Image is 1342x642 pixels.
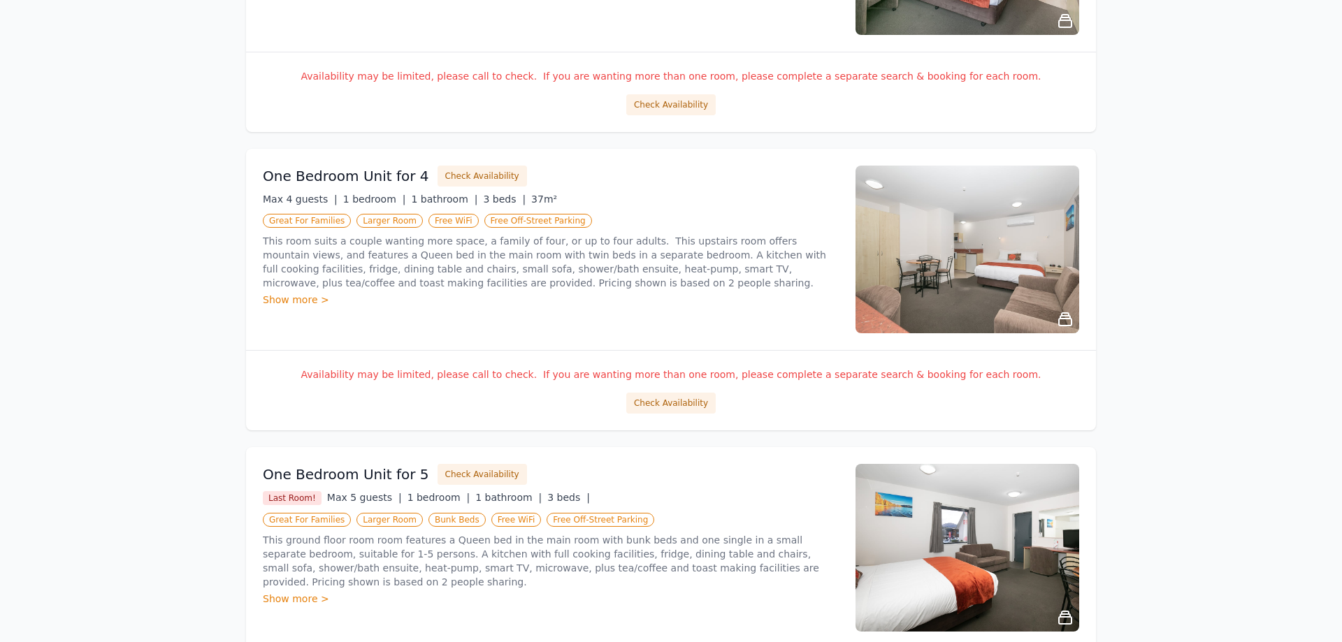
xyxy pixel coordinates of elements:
span: Free WiFi [491,513,542,527]
span: Free WiFi [428,214,479,228]
span: 1 bathroom | [411,194,477,205]
span: Free Off-Street Parking [484,214,592,228]
h3: One Bedroom Unit for 5 [263,465,429,484]
span: 3 beds | [483,194,526,205]
span: Max 4 guests | [263,194,338,205]
span: Larger Room [356,214,423,228]
span: Great For Families [263,214,351,228]
p: This room suits a couple wanting more space, a family of four, or up to four adults. This upstair... [263,234,839,290]
span: 37m² [531,194,557,205]
div: Show more > [263,293,839,307]
button: Check Availability [438,166,527,187]
span: 1 bedroom | [343,194,406,205]
div: Show more > [263,592,839,606]
p: This ground floor room room features a Queen bed in the main room with bunk beds and one single i... [263,533,839,589]
span: Max 5 guests | [327,492,402,503]
p: Availability may be limited, please call to check. If you are wanting more than one room, please ... [263,69,1079,83]
h3: One Bedroom Unit for 4 [263,166,429,186]
span: Last Room! [263,491,322,505]
button: Check Availability [438,464,527,485]
button: Check Availability [626,94,716,115]
span: Great For Families [263,513,351,527]
span: Larger Room [356,513,423,527]
span: 1 bedroom | [407,492,470,503]
span: Free Off-Street Parking [547,513,654,527]
span: 1 bathroom | [475,492,542,503]
span: Bunk Beds [428,513,486,527]
button: Check Availability [626,393,716,414]
p: Availability may be limited, please call to check. If you are wanting more than one room, please ... [263,367,1079,381]
span: 3 beds | [547,492,590,503]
